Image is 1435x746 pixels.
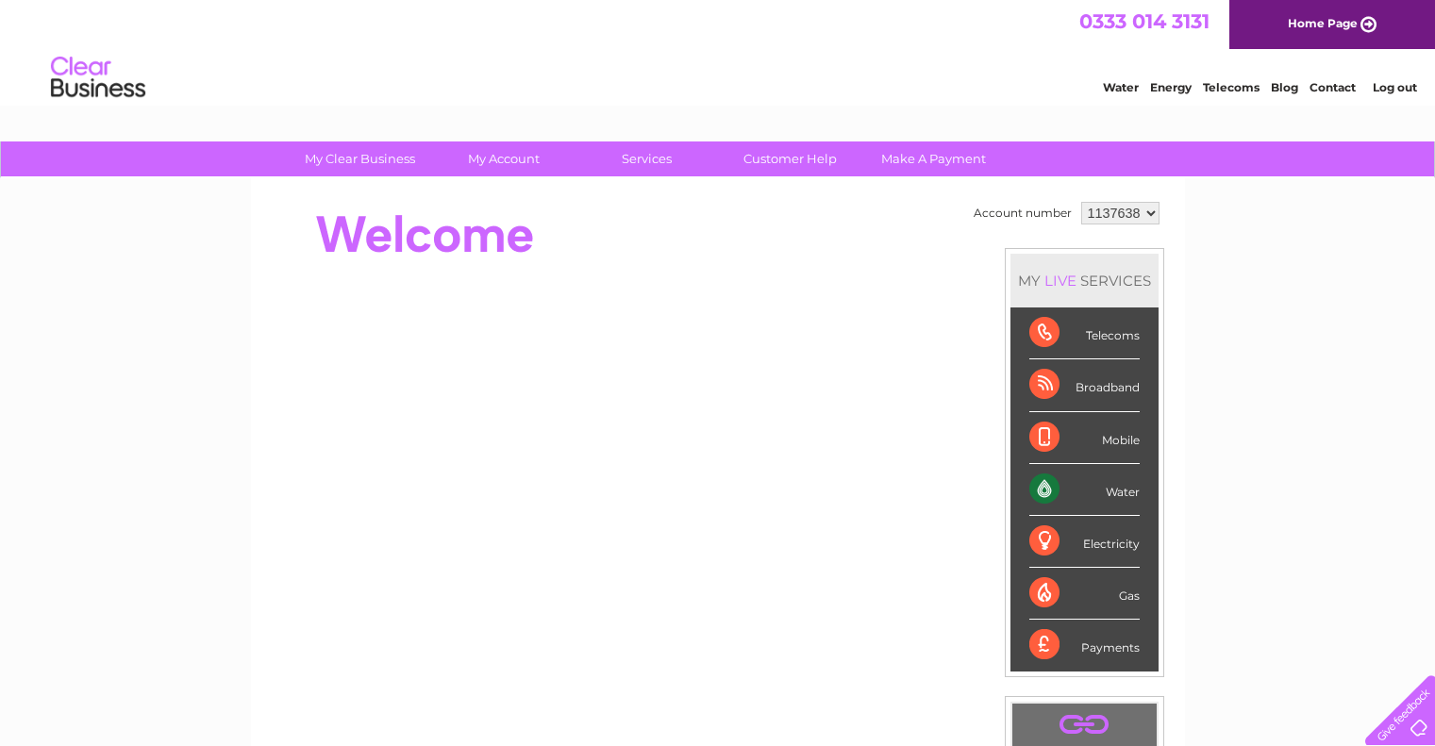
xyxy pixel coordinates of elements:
[1029,568,1140,620] div: Gas
[1029,412,1140,464] div: Mobile
[1373,80,1417,94] a: Log out
[425,141,581,176] a: My Account
[273,10,1164,91] div: Clear Business is a trading name of Verastar Limited (registered in [GEOGRAPHIC_DATA] No. 3667643...
[1017,708,1152,741] a: .
[1079,9,1210,33] a: 0333 014 3131
[1310,80,1356,94] a: Contact
[50,49,146,107] img: logo.png
[1029,464,1140,516] div: Water
[1150,80,1192,94] a: Energy
[1029,516,1140,568] div: Electricity
[1029,359,1140,411] div: Broadband
[1271,80,1298,94] a: Blog
[569,141,725,176] a: Services
[1103,80,1139,94] a: Water
[282,141,438,176] a: My Clear Business
[969,197,1076,229] td: Account number
[1029,307,1140,359] div: Telecoms
[1010,254,1159,307] div: MY SERVICES
[1203,80,1260,94] a: Telecoms
[712,141,868,176] a: Customer Help
[856,141,1011,176] a: Make A Payment
[1041,272,1080,290] div: LIVE
[1029,620,1140,671] div: Payments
